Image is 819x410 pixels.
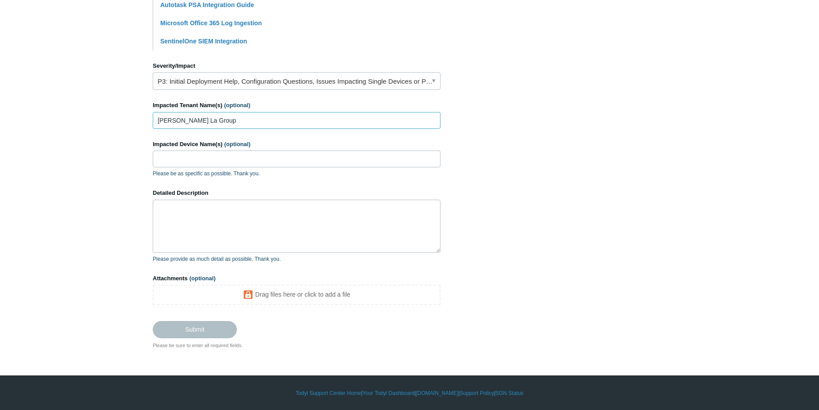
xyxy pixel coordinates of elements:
[495,389,523,397] a: SGN Status
[460,389,494,397] a: Support Policy
[160,1,254,8] a: Autotask PSA Integration Guide
[416,389,458,397] a: [DOMAIN_NAME]
[153,62,440,70] label: Severity/Impact
[153,255,440,263] p: Please provide as much detail as possible. Thank you.
[363,389,414,397] a: Your Todyl Dashboard
[160,38,247,45] a: SentinelOne SIEM Integration
[153,389,666,397] div: | | | |
[153,170,440,178] p: Please be as specific as possible. Thank you.
[153,101,440,110] label: Impacted Tenant Name(s)
[189,275,216,282] span: (optional)
[153,321,237,338] input: Submit
[153,342,440,349] div: Please be sure to enter all required fields.
[153,189,440,197] label: Detailed Description
[224,141,251,147] span: (optional)
[153,274,440,283] label: Attachments
[153,72,440,90] a: P3: Initial Deployment Help, Configuration Questions, Issues Impacting Single Devices or Past Out...
[153,140,440,149] label: Impacted Device Name(s)
[296,389,361,397] a: Todyl Support Center Home
[160,19,262,27] a: Microsoft Office 365 Log Ingestion
[224,102,250,108] span: (optional)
